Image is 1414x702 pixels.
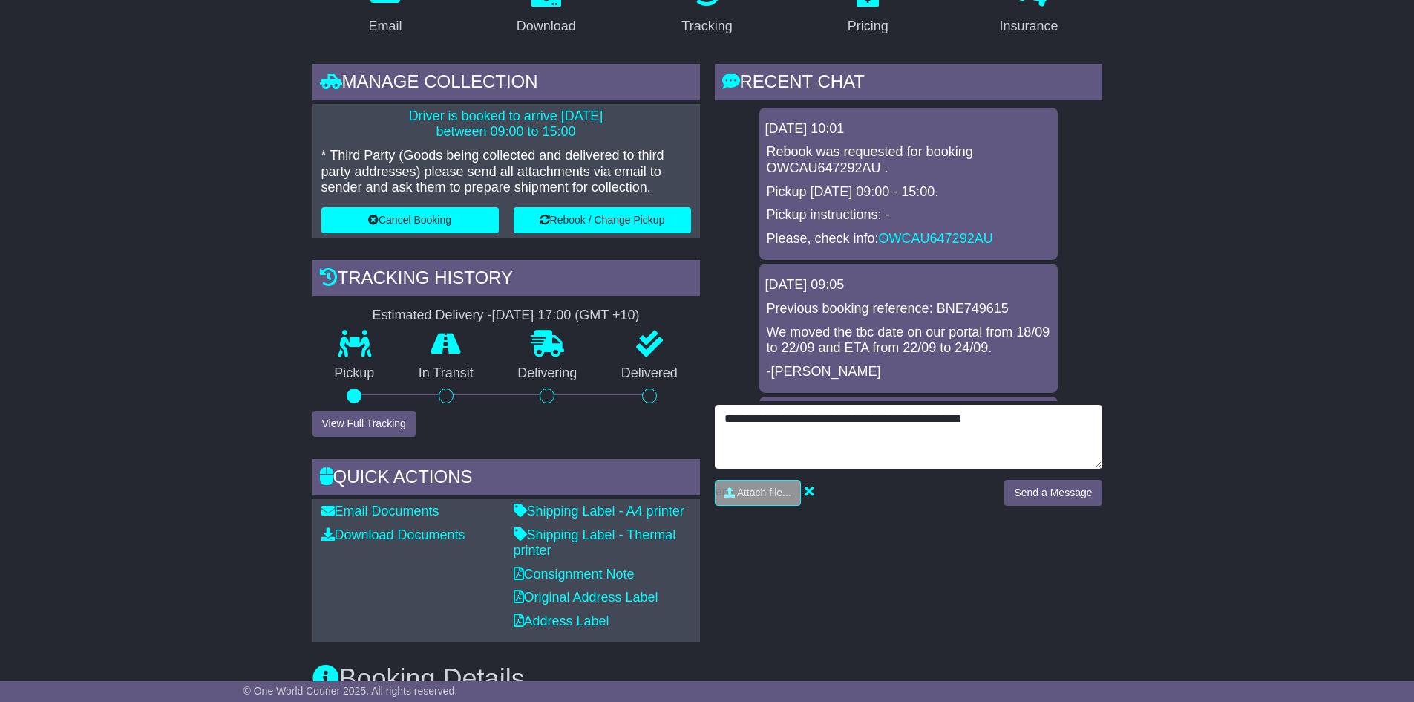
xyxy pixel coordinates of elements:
[599,365,700,382] p: Delivered
[681,16,732,36] div: Tracking
[848,16,888,36] div: Pricing
[1000,16,1058,36] div: Insurance
[514,567,635,582] a: Consignment Note
[312,64,700,104] div: Manage collection
[312,260,700,300] div: Tracking history
[517,16,576,36] div: Download
[396,365,496,382] p: In Transit
[492,308,640,324] div: [DATE] 17:00 (GMT +10)
[514,527,676,559] a: Shipping Label - Thermal printer
[312,365,397,382] p: Pickup
[767,231,1050,247] p: Please, check info:
[765,277,1052,293] div: [DATE] 09:05
[321,108,691,140] p: Driver is booked to arrive [DATE] between 09:00 to 15:00
[514,590,658,605] a: Original Address Label
[312,308,700,324] div: Estimated Delivery -
[767,144,1050,176] p: Rebook was requested for booking OWCAU647292AU .
[312,459,700,499] div: Quick Actions
[715,64,1102,104] div: RECENT CHAT
[312,411,416,437] button: View Full Tracking
[321,527,465,542] a: Download Documents
[496,365,600,382] p: Delivering
[243,685,458,697] span: © One World Courier 2025. All rights reserved.
[321,148,691,196] p: * Third Party (Goods being collected and delivered to third party addresses) please send all atta...
[368,16,402,36] div: Email
[312,664,1102,694] h3: Booking Details
[1004,480,1102,506] button: Send a Message
[321,207,499,233] button: Cancel Booking
[767,325,1050,357] p: We moved the tbc date on our portal from 18/09 to 22/09 and ETA from 22/09 to 24/09.
[767,184,1050,201] p: Pickup [DATE] 09:00 - 15:00.
[514,207,691,233] button: Rebook / Change Pickup
[767,364,1050,380] p: -[PERSON_NAME]
[321,504,439,519] a: Email Documents
[879,231,993,246] a: OWCAU647292AU
[765,121,1052,137] div: [DATE] 10:01
[514,504,684,519] a: Shipping Label - A4 printer
[514,614,609,628] a: Address Label
[767,301,1050,317] p: Previous booking reference: BNE749615
[767,207,1050,224] p: Pickup instructions: -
